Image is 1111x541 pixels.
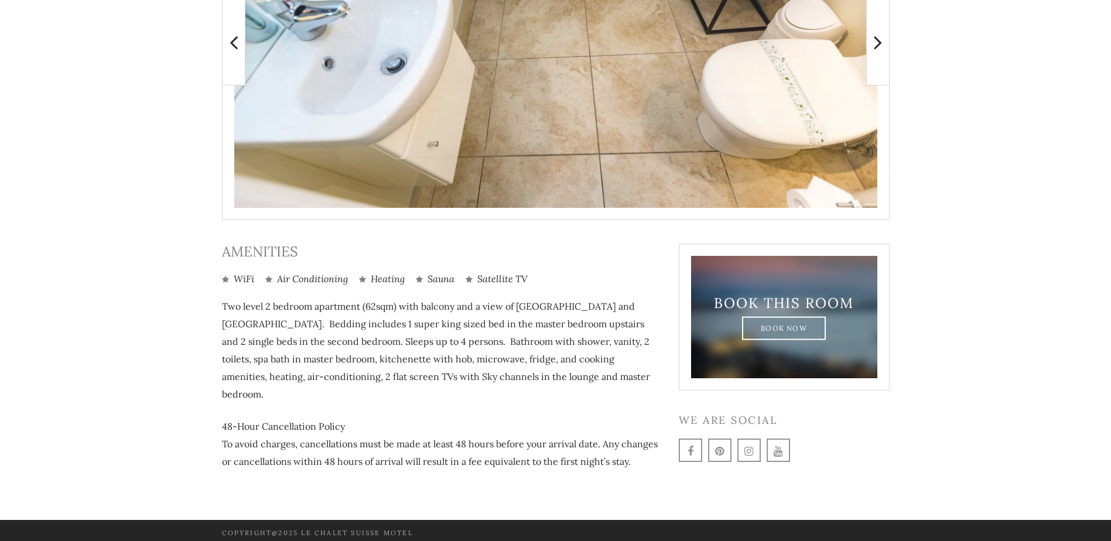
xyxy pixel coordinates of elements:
li: Sauna [416,272,454,286]
p: 48-Hour Cancellation Policy To avoid charges, cancellations must be made at least 48 hours before... [222,417,661,470]
p: Copyright@2025 Le Chalet suisse Motel [222,527,547,539]
li: Satellite TV [466,272,528,286]
li: Air Conditioning [265,272,348,286]
li: Heating [359,272,405,286]
a: Book Now [742,316,826,340]
h3: We are social [679,414,890,427]
p: Two level 2 bedroom apartment (62sqm) with balcony and a view of [GEOGRAPHIC_DATA] and [GEOGRAPHI... [222,297,661,403]
h3: Amenities [222,244,661,261]
h3: Book This Room [712,295,857,311]
li: WiFi [222,272,254,286]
